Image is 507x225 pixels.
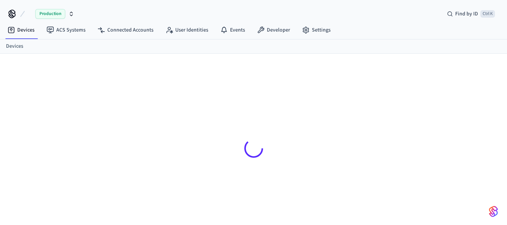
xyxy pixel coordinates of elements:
[41,23,92,37] a: ACS Systems
[455,10,478,18] span: Find by ID
[214,23,251,37] a: Events
[480,10,495,18] span: Ctrl K
[296,23,337,37] a: Settings
[6,42,23,50] a: Devices
[35,9,65,19] span: Production
[159,23,214,37] a: User Identities
[489,205,498,217] img: SeamLogoGradient.69752ec5.svg
[92,23,159,37] a: Connected Accounts
[441,7,501,21] div: Find by IDCtrl K
[251,23,296,37] a: Developer
[2,23,41,37] a: Devices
